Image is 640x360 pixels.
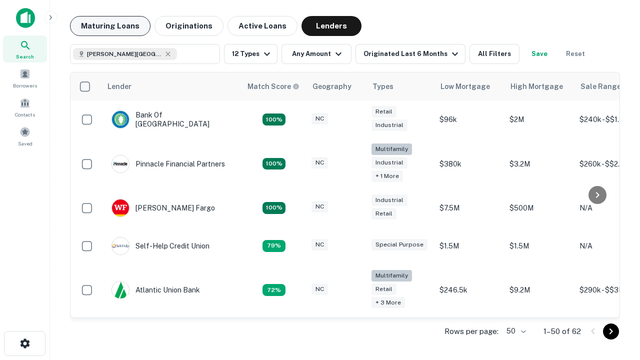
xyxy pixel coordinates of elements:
[16,52,34,60] span: Search
[70,16,150,36] button: Maturing Loans
[111,237,209,255] div: Self-help Credit Union
[440,80,490,92] div: Low Mortgage
[504,138,574,189] td: $3.2M
[371,283,396,295] div: Retail
[301,16,361,36] button: Lenders
[434,138,504,189] td: $380k
[87,49,162,58] span: [PERSON_NAME][GEOGRAPHIC_DATA], [GEOGRAPHIC_DATA]
[111,281,200,299] div: Atlantic Union Bank
[434,265,504,315] td: $246.5k
[371,119,407,131] div: Industrial
[366,72,434,100] th: Types
[504,265,574,315] td: $9.2M
[590,248,640,296] iframe: Chat Widget
[311,239,328,250] div: NC
[112,237,129,254] img: picture
[101,72,241,100] th: Lender
[16,8,35,28] img: capitalize-icon.png
[111,199,215,217] div: [PERSON_NAME] Fargo
[372,80,393,92] div: Types
[371,208,396,219] div: Retail
[112,111,129,128] img: picture
[504,72,574,100] th: High Mortgage
[13,81,37,89] span: Borrowers
[523,44,555,64] button: Save your search to get updates of matches that match your search criteria.
[262,240,285,252] div: Matching Properties: 11, hasApolloMatch: undefined
[262,202,285,214] div: Matching Properties: 14, hasApolloMatch: undefined
[603,323,619,339] button: Go to next page
[434,227,504,265] td: $1.5M
[247,81,299,92] div: Capitalize uses an advanced AI algorithm to match your search with the best lender. The match sco...
[3,35,47,62] a: Search
[510,80,563,92] div: High Mortgage
[580,80,621,92] div: Sale Range
[311,113,328,124] div: NC
[15,110,35,118] span: Contacts
[112,155,129,172] img: picture
[355,44,465,64] button: Originated Last 6 Months
[3,122,47,149] a: Saved
[227,16,297,36] button: Active Loans
[111,110,231,128] div: Bank Of [GEOGRAPHIC_DATA]
[3,64,47,91] a: Borrowers
[112,281,129,298] img: picture
[363,48,461,60] div: Originated Last 6 Months
[224,44,277,64] button: 12 Types
[371,157,407,168] div: Industrial
[241,72,306,100] th: Capitalize uses an advanced AI algorithm to match your search with the best lender. The match sco...
[262,113,285,125] div: Matching Properties: 14, hasApolloMatch: undefined
[504,227,574,265] td: $1.5M
[559,44,591,64] button: Reset
[18,139,32,147] span: Saved
[107,80,131,92] div: Lender
[112,199,129,216] img: picture
[371,194,407,206] div: Industrial
[311,201,328,212] div: NC
[262,284,285,296] div: Matching Properties: 10, hasApolloMatch: undefined
[543,325,581,337] p: 1–50 of 62
[371,143,412,155] div: Multifamily
[504,189,574,227] td: $500M
[262,158,285,170] div: Matching Properties: 25, hasApolloMatch: undefined
[311,283,328,295] div: NC
[434,100,504,138] td: $96k
[371,106,396,117] div: Retail
[434,189,504,227] td: $7.5M
[312,80,351,92] div: Geography
[306,72,366,100] th: Geography
[311,157,328,168] div: NC
[502,324,527,338] div: 50
[154,16,223,36] button: Originations
[371,270,412,281] div: Multifamily
[371,239,427,250] div: Special Purpose
[281,44,351,64] button: Any Amount
[434,72,504,100] th: Low Mortgage
[371,297,405,308] div: + 3 more
[504,100,574,138] td: $2M
[469,44,519,64] button: All Filters
[444,325,498,337] p: Rows per page:
[3,93,47,120] a: Contacts
[247,81,297,92] h6: Match Score
[371,170,403,182] div: + 1 more
[111,155,225,173] div: Pinnacle Financial Partners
